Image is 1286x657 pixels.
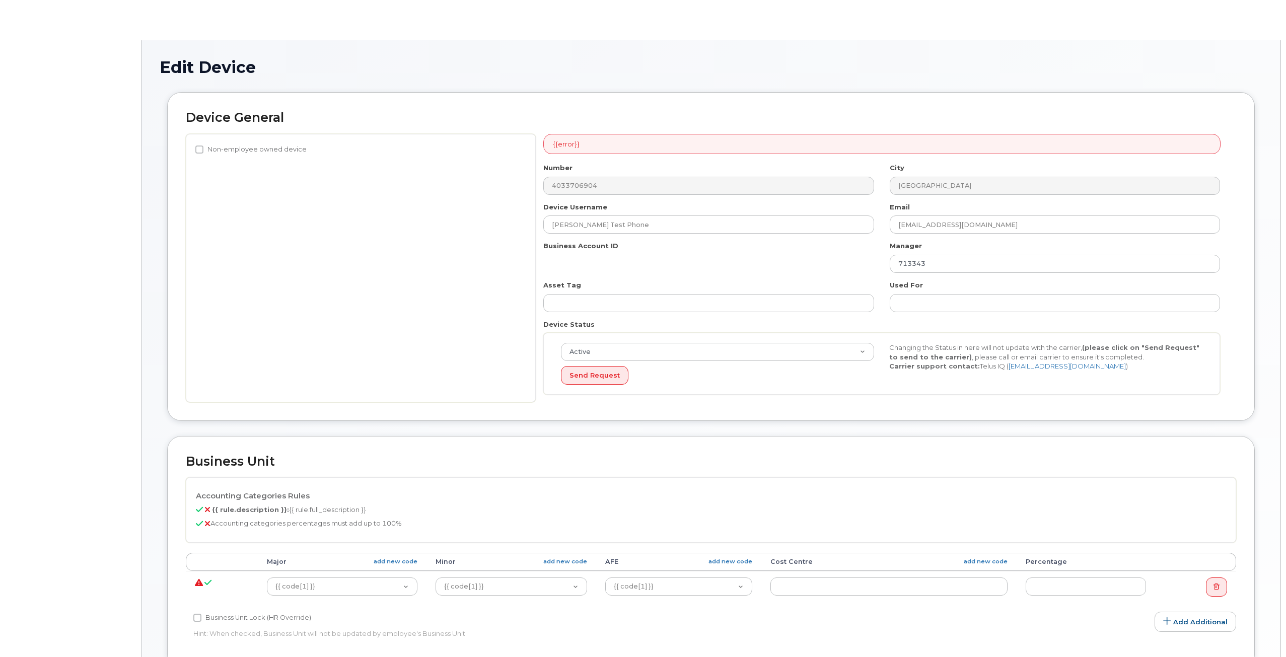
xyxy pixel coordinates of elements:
th: Minor [426,553,596,571]
div: Changing the Status in here will not update with the carrier, , please call or email carrier to e... [882,343,1210,371]
th: Cost Centre [761,553,1017,571]
h2: Business Unit [186,455,1236,469]
strong: (please click on "Send Request" to send to the carrier) [889,343,1199,361]
h2: Device General [186,111,1236,125]
input: Business Unit Lock (HR Override) [193,614,201,622]
label: City [890,163,904,173]
label: Device Status [543,320,595,329]
b: {{ rule.description }}: [212,505,289,514]
a: [EMAIL_ADDRESS][DOMAIN_NAME] [1009,362,1126,370]
a: Add Additional [1155,612,1236,632]
p: Accounting categories percentages must add up to 100% [196,519,1226,528]
label: Business Unit Lock (HR Override) [193,612,311,624]
a: add new code [708,557,752,566]
button: Send Request [561,366,628,385]
a: add new code [964,557,1008,566]
input: Non-employee owned device [195,145,203,154]
th: Percentage [1017,553,1155,571]
label: Asset Tag [543,280,581,290]
label: Business Account ID [543,241,618,251]
a: add new code [543,557,587,566]
label: Used For [890,280,923,290]
label: Number [543,163,573,173]
p: Hint: When checked, Business Unit will not be updated by employee's Business Unit [193,629,878,638]
label: Device Username [543,202,607,212]
input: Select manager [890,255,1220,273]
label: Email [890,202,910,212]
label: Non-employee owned device [195,143,307,156]
h1: Edit Device [160,58,1262,76]
a: add new code [374,557,417,566]
div: {{error}} [543,134,1221,155]
th: AFE [596,553,762,571]
label: Manager [890,241,922,251]
th: Major [258,553,426,571]
strong: Carrier support contact: [889,362,980,370]
p: {{ rule.full_description }} [196,505,1226,515]
h4: Accounting Categories Rules [196,492,1226,500]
